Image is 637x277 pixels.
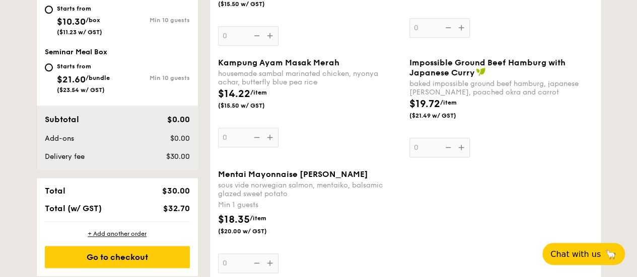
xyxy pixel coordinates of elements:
[409,98,440,110] span: $19.72
[218,214,250,226] span: $18.35
[45,204,102,213] span: Total (w/ GST)
[45,115,79,124] span: Subtotal
[218,102,287,110] span: ($15.50 w/ GST)
[476,67,486,76] img: icon-vegan.f8ff3823.svg
[218,200,401,210] div: Min 1 guests
[57,16,86,27] span: $10.30
[409,79,593,97] div: baked impossible ground beef hamburg, japanese [PERSON_NAME], poached okra and carrot
[218,181,401,198] div: sous vide norwegian salmon, mentaiko, balsamic glazed sweet potato
[250,215,266,222] span: /item
[57,86,105,94] span: ($23.54 w/ GST)
[550,249,601,259] span: Chat with us
[57,74,86,85] span: $21.60
[45,134,74,143] span: Add-ons
[86,74,110,81] span: /bundle
[218,69,401,86] div: housemade sambal marinated chicken, nyonya achar, butterfly blue pea rice
[250,89,267,96] span: /item
[163,204,189,213] span: $32.70
[409,112,478,120] span: ($21.49 w/ GST)
[45,48,107,56] span: Seminar Meal Box
[45,6,53,14] input: Starts from$10.30/box($11.23 w/ GST)Min 10 guests
[440,99,457,106] span: /item
[45,152,85,161] span: Delivery fee
[170,134,189,143] span: $0.00
[45,246,190,268] div: Go to checkout
[45,186,65,196] span: Total
[45,230,190,238] div: + Add another order
[218,88,250,100] span: $14.22
[167,115,189,124] span: $0.00
[57,29,102,36] span: ($11.23 w/ GST)
[117,74,190,81] div: Min 10 guests
[57,62,110,70] div: Starts from
[218,169,368,179] span: Mentai Mayonnaise [PERSON_NAME]
[166,152,189,161] span: $30.00
[162,186,189,196] span: $30.00
[86,17,100,24] span: /box
[218,227,287,235] span: ($20.00 w/ GST)
[542,243,625,265] button: Chat with us🦙
[117,17,190,24] div: Min 10 guests
[218,58,339,67] span: Kampung Ayam Masak Merah
[605,248,617,260] span: 🦙
[45,63,53,71] input: Starts from$21.60/bundle($23.54 w/ GST)Min 10 guests
[57,5,102,13] div: Starts from
[409,58,565,77] span: Impossible Ground Beef Hamburg with Japanese Curry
